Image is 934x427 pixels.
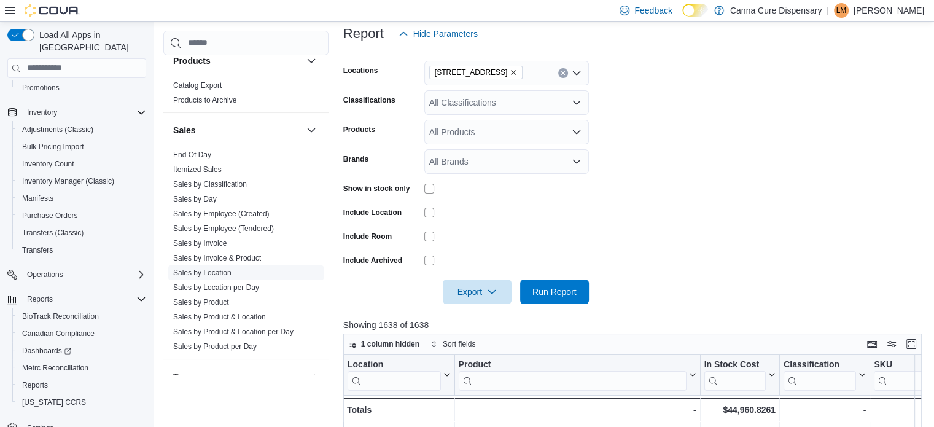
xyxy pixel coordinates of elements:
[27,294,53,304] span: Reports
[458,359,696,390] button: Product
[394,22,483,46] button: Hide Parameters
[572,127,582,137] button: Open list of options
[173,239,227,248] a: Sales by Invoice
[22,363,88,373] span: Metrc Reconciliation
[458,359,686,370] div: Product
[27,270,63,280] span: Operations
[17,395,146,410] span: Washington CCRS
[344,337,424,351] button: 1 column hidden
[443,280,512,304] button: Export
[12,241,151,259] button: Transfers
[22,329,95,339] span: Canadian Compliance
[173,209,270,219] span: Sales by Employee (Created)
[173,224,274,233] a: Sales by Employee (Tendered)
[634,4,672,17] span: Feedback
[17,243,146,257] span: Transfers
[173,80,222,90] span: Catalog Export
[173,370,197,383] h3: Taxes
[17,309,104,324] a: BioTrack Reconciliation
[558,68,568,78] button: Clear input
[22,267,68,282] button: Operations
[348,359,441,390] div: Location
[865,337,879,351] button: Keyboard shortcuts
[17,174,119,189] a: Inventory Manager (Classic)
[22,346,71,356] span: Dashboards
[17,361,146,375] span: Metrc Reconciliation
[173,327,294,337] span: Sales by Product & Location per Day
[22,228,84,238] span: Transfers (Classic)
[17,191,146,206] span: Manifests
[17,378,53,393] a: Reports
[22,292,146,307] span: Reports
[704,359,775,390] button: In Stock Cost
[173,55,302,67] button: Products
[173,124,196,136] h3: Sales
[784,359,856,370] div: Classification
[458,402,696,417] div: -
[572,157,582,166] button: Open list of options
[173,81,222,90] a: Catalog Export
[2,104,151,121] button: Inventory
[173,268,232,277] a: Sales by Location
[17,326,146,341] span: Canadian Compliance
[572,68,582,78] button: Open list of options
[12,308,151,325] button: BioTrack Reconciliation
[12,155,151,173] button: Inventory Count
[17,139,89,154] a: Bulk Pricing Import
[12,224,151,241] button: Transfers (Classic)
[173,283,259,292] a: Sales by Location per Day
[22,159,74,169] span: Inventory Count
[834,3,849,18] div: Linnelle Mitchell
[510,69,517,76] button: Remove 1919-B NW Cache Rd from selection in this group
[173,151,211,159] a: End Of Day
[173,313,266,321] a: Sales by Product & Location
[704,359,765,370] div: In Stock Cost
[17,80,146,95] span: Promotions
[173,179,247,189] span: Sales by Classification
[17,343,146,358] span: Dashboards
[12,325,151,342] button: Canadian Compliance
[173,165,222,174] a: Itemized Sales
[17,225,146,240] span: Transfers (Classic)
[458,359,686,390] div: Product
[173,124,302,136] button: Sales
[22,176,114,186] span: Inventory Manager (Classic)
[343,232,392,241] label: Include Room
[173,55,211,67] h3: Products
[704,402,775,417] div: $44,960.8261
[173,180,247,189] a: Sales by Classification
[426,337,480,351] button: Sort fields
[343,95,395,105] label: Classifications
[874,359,934,390] div: SKU URL
[12,207,151,224] button: Purchase Orders
[904,337,919,351] button: Enter fullscreen
[304,123,319,138] button: Sales
[163,78,329,112] div: Products
[173,96,236,104] a: Products to Archive
[854,3,924,18] p: [PERSON_NAME]
[173,150,211,160] span: End Of Day
[784,359,856,390] div: Classification
[12,79,151,96] button: Promotions
[173,268,232,278] span: Sales by Location
[784,402,866,417] div: -
[173,370,302,383] button: Taxes
[173,298,229,307] a: Sales by Product
[22,83,60,93] span: Promotions
[173,238,227,248] span: Sales by Invoice
[730,3,822,18] p: Canna Cure Dispensary
[347,402,451,417] div: Totals
[17,157,146,171] span: Inventory Count
[17,122,98,137] a: Adjustments (Classic)
[22,211,78,221] span: Purchase Orders
[22,398,86,407] span: [US_STATE] CCRS
[17,157,79,171] a: Inventory Count
[22,105,146,120] span: Inventory
[520,280,589,304] button: Run Report
[173,195,217,203] a: Sales by Day
[17,343,76,358] a: Dashboards
[173,210,270,218] a: Sales by Employee (Created)
[22,125,93,135] span: Adjustments (Classic)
